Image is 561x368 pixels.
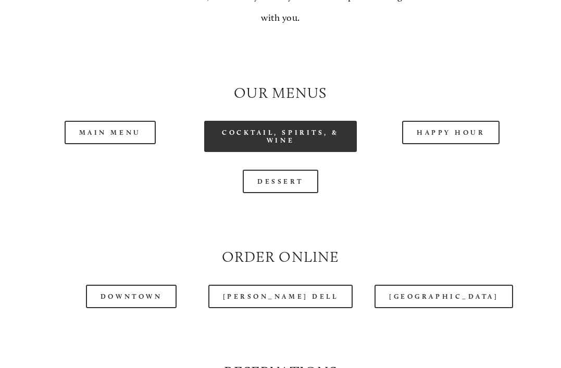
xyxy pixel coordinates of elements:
[34,246,528,267] h2: Order Online
[34,82,528,103] h2: Our Menus
[86,285,177,308] a: Downtown
[402,121,500,144] a: Happy Hour
[204,121,357,152] a: Cocktail, Spirits, & Wine
[208,285,353,308] a: [PERSON_NAME] Dell
[65,121,156,144] a: Main Menu
[375,285,513,308] a: [GEOGRAPHIC_DATA]
[243,170,318,193] a: Dessert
